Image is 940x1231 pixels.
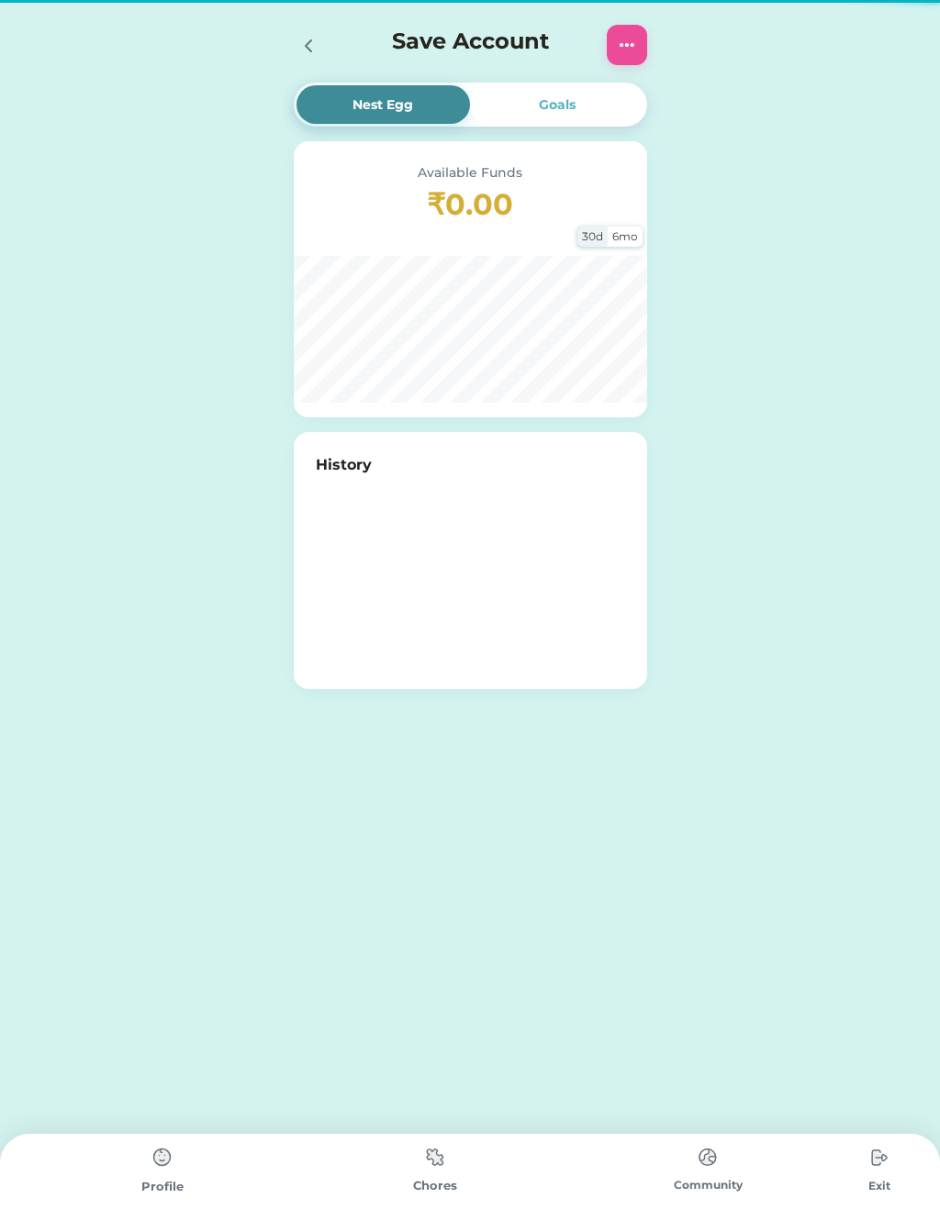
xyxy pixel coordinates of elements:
div: Community [572,1177,845,1193]
img: type%3Dchores%2C%20state%3Ddefault.svg [144,1139,181,1176]
div: Available Funds [316,163,625,183]
img: type%3Dchores%2C%20state%3Ddefault.svg [417,1139,453,1175]
div: Exit [845,1178,914,1194]
div: Chores [298,1177,571,1195]
div: 30d [577,227,608,247]
img: type%3Dchores%2C%20state%3Ddefault.svg [689,1139,726,1175]
h4: Save Account [392,25,549,58]
h6: History [316,454,625,476]
img: Interface-setting-menu-horizontal-circle--navigation-dots-three-circle-button-horizontal-menu.svg [616,34,638,56]
img: type%3Dchores%2C%20state%3Ddefault.svg [861,1139,898,1176]
div: Goals [539,95,576,115]
div: Nest Egg [352,95,413,115]
div: Profile [26,1178,298,1196]
h3: ₹0.00 [316,183,625,227]
div: 6mo [608,227,643,247]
